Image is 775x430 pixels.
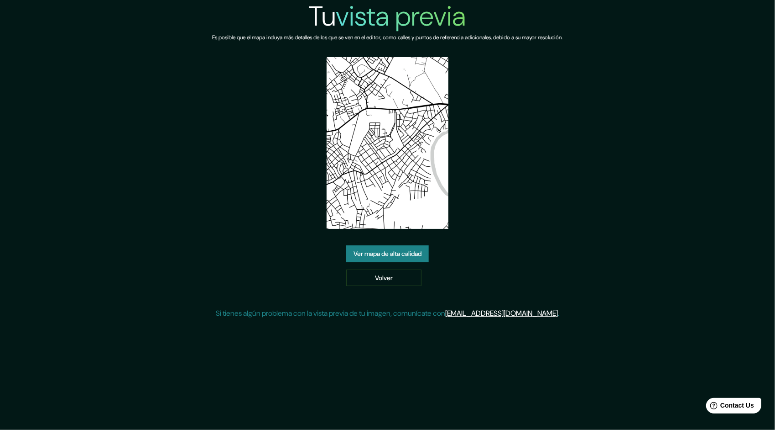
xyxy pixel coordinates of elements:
a: [EMAIL_ADDRESS][DOMAIN_NAME] [445,308,558,318]
a: Volver [346,270,421,287]
img: vista previa del mapa creado [327,57,448,229]
h6: Es posible que el mapa incluya más detalles de los que se ven en el editor, como calles y puntos ... [213,33,563,42]
p: Si tienes algún problema con la vista previa de tu imagen, comunícate con . [216,308,559,319]
iframe: Help widget launcher [694,394,765,420]
a: Ver mapa de alta calidad [346,245,429,262]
